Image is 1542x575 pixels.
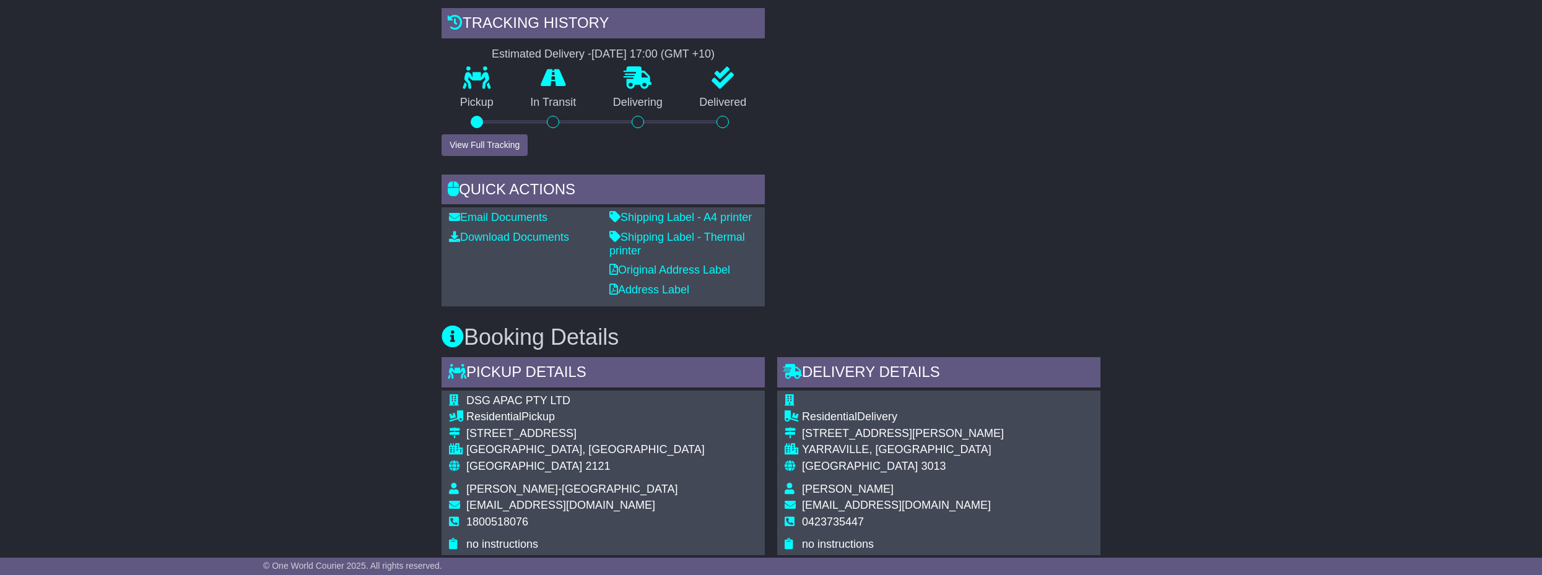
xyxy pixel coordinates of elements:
div: [STREET_ADDRESS][PERSON_NAME] [802,427,1004,441]
span: no instructions [802,538,874,550]
span: [GEOGRAPHIC_DATA] [466,460,582,472]
div: Quick Actions [442,175,765,208]
h3: Booking Details [442,325,1100,350]
div: Tracking history [442,8,765,41]
div: YARRAVILLE, [GEOGRAPHIC_DATA] [802,443,1004,457]
span: Residential [802,410,857,423]
span: Residential [466,410,521,423]
div: Pickup [466,410,705,424]
a: Email Documents [449,211,547,223]
a: Original Address Label [609,264,730,276]
span: 1800518076 [466,516,528,528]
span: 0423735447 [802,516,864,528]
button: View Full Tracking [442,134,528,156]
div: [GEOGRAPHIC_DATA], [GEOGRAPHIC_DATA] [466,443,705,457]
a: Address Label [609,283,689,296]
span: 3013 [921,460,946,472]
p: Delivering [595,96,681,110]
span: [PERSON_NAME]-[GEOGRAPHIC_DATA] [466,483,677,495]
span: [EMAIL_ADDRESS][DOMAIN_NAME] [802,499,991,511]
span: 2121 [585,460,610,472]
p: Pickup [442,96,512,110]
div: [DATE] 17:00 (GMT +10) [591,48,715,61]
span: [PERSON_NAME] [802,483,894,495]
div: Delivery [802,410,1004,424]
a: Shipping Label - Thermal printer [609,231,745,257]
span: no instructions [466,538,538,550]
p: In Transit [512,96,595,110]
div: Pickup Details [442,357,765,391]
span: [GEOGRAPHIC_DATA] [802,460,918,472]
div: [STREET_ADDRESS] [466,427,705,441]
p: Delivered [681,96,765,110]
a: Shipping Label - A4 printer [609,211,752,223]
a: Download Documents [449,231,569,243]
span: © One World Courier 2025. All rights reserved. [263,561,442,571]
div: Delivery Details [777,357,1100,391]
span: [EMAIL_ADDRESS][DOMAIN_NAME] [466,499,655,511]
span: DSG APAC PTY LTD [466,394,570,407]
div: Estimated Delivery - [442,48,765,61]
